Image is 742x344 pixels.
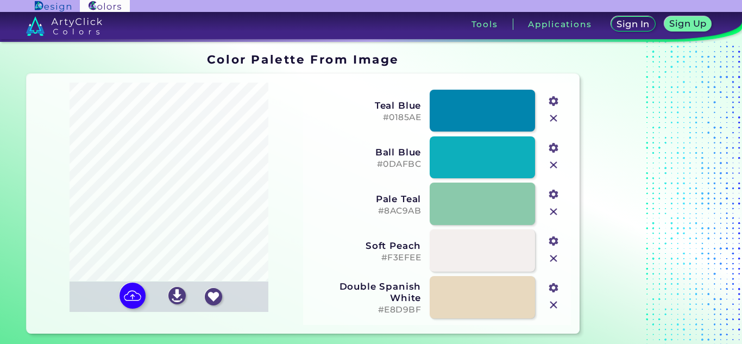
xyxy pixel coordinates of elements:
img: icon_favourite_white.svg [205,288,222,305]
h3: Soft Peach [310,240,421,251]
h3: Ball Blue [310,147,421,158]
img: icon_close.svg [546,252,561,266]
img: logo_artyclick_colors_white.svg [26,16,103,36]
a: Sign In [613,17,653,31]
img: icon_close.svg [546,158,561,172]
img: icon picture [120,283,146,309]
h1: Color Palette From Image [207,51,399,67]
h3: Applications [528,20,592,28]
img: icon_close.svg [546,205,561,219]
h5: #0185AE [310,112,421,123]
h5: #E8D9BF [310,305,421,315]
h5: #0DAFBC [310,159,421,170]
img: ArtyClick Design logo [35,1,71,11]
h5: Sign Up [671,20,705,28]
h5: #8AC9AB [310,206,421,216]
img: icon_download_white.svg [168,287,186,304]
img: icon_close.svg [546,111,561,126]
h3: Tools [471,20,498,28]
h3: Teal Blue [310,100,421,111]
img: icon_close.svg [546,298,561,312]
a: Sign Up [666,17,709,31]
h3: Pale Teal [310,193,421,204]
h5: Sign In [619,20,648,28]
h3: Double Spanish White [310,281,421,303]
h5: #F3EFEE [310,253,421,263]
